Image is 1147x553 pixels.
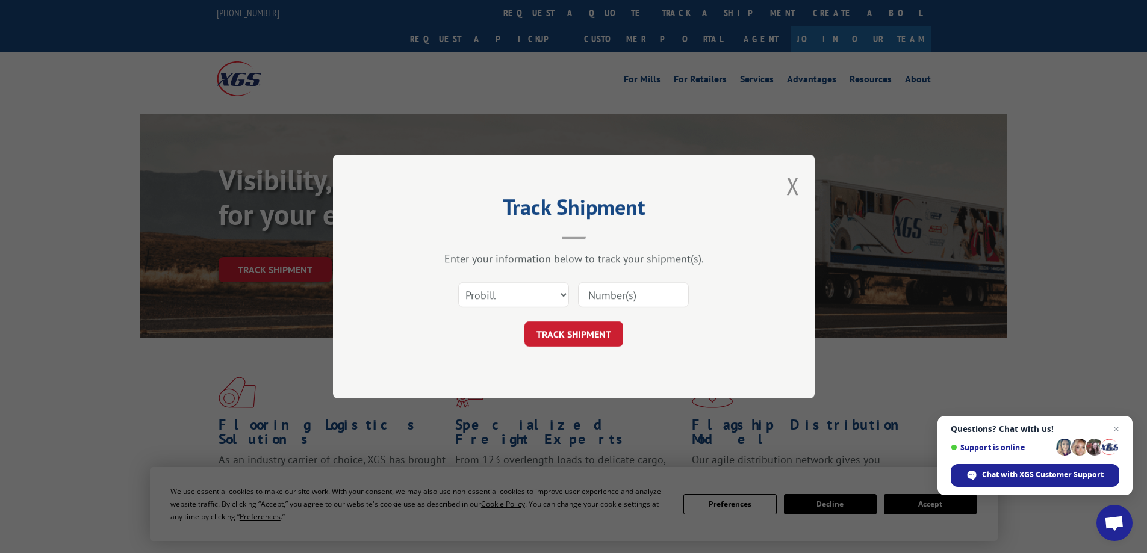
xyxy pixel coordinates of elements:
[786,170,800,202] button: Close modal
[951,443,1052,452] span: Support is online
[393,252,754,265] div: Enter your information below to track your shipment(s).
[1109,422,1124,436] span: Close chat
[578,282,689,307] input: Number(s)
[951,424,1119,434] span: Questions? Chat with us!
[524,321,623,347] button: TRACK SHIPMENT
[1096,505,1133,541] div: Open chat
[393,199,754,221] h2: Track Shipment
[982,469,1104,480] span: Chat with XGS Customer Support
[951,464,1119,487] div: Chat with XGS Customer Support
